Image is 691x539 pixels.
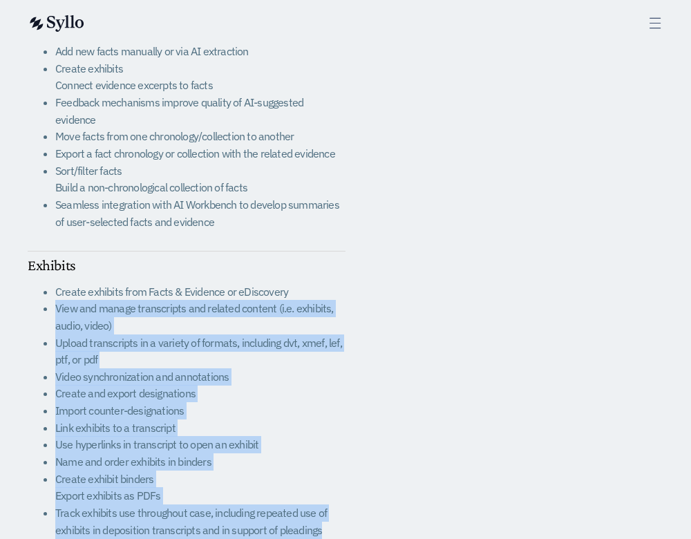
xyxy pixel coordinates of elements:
li: Export a fact chronology or collection with the related evidence [55,145,345,162]
li: Link exhibits to a transcript [55,419,345,437]
li: Track exhibits use throughout case, including repeated use of exhibits in deposition transcripts ... [55,504,345,538]
li: Create exhibits Connect evidence excerpts to facts [55,60,345,94]
li: Move facts from one chronology/collection to another [55,128,345,145]
li: Import counter-designations [55,402,345,419]
li: Create exhibits from Facts & Evidence or eDiscovery [55,283,345,301]
li: Create and export designations [55,385,345,402]
li: Seamless integration with AI Workbench to develop summaries of user-selected facts and evidence [55,196,345,230]
li: View and manage transcripts and related content (i.e. exhibits, audio, video) [55,300,345,334]
li: Use hyperlinks in transcript to open an exhibit [55,436,345,453]
h5: Exhibits [28,256,345,274]
li: Name and order exhibits in binders [55,453,345,471]
li: Add new facts manually or via AI extraction [55,43,345,60]
li: Video synchronization and annotations [55,368,345,386]
li: Create exhibit binders Export exhibits as PDFs [55,471,345,504]
li: Sort/filter facts Build a non-chronological collection of facts [55,162,345,196]
li: Upload transcripts in a variety of formats, including dvt, xmef, lef, ptf, or pdf [55,334,345,368]
img: syllo [28,15,84,32]
li: Feedback mechanisms improve quality of AI-suggested evidence [55,94,345,128]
